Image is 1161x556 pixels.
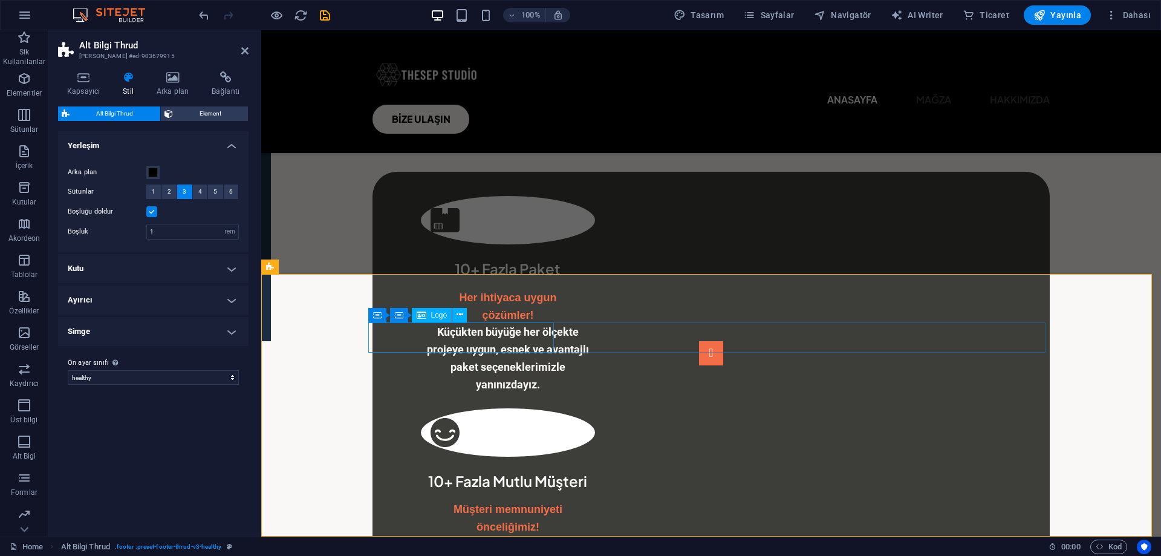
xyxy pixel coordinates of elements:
label: Ön ayar sınıfı [68,356,239,370]
button: Kod [1090,540,1127,554]
i: Yeniden boyutlandırmada yakınlaştırma düzeyini seçilen cihaza uyacak şekilde otomatik olarak ayarla. [553,10,564,21]
i: Bu element, özelleştirilebilir bir ön ayar [227,543,232,550]
span: Dahası [1105,9,1151,21]
button: Dahası [1101,5,1156,25]
label: Arka plan [68,165,146,180]
a: Seçimi iptal etmek için tıkla. Sayfaları açmak için çift tıkla [10,540,43,554]
span: . footer .preset-footer-thrud-v3-healthy [115,540,222,554]
button: 1 [146,185,161,199]
span: 4 [198,185,202,199]
p: Akordeon [8,234,41,243]
h4: Yerleşim [58,131,249,153]
h6: Oturum süresi [1049,540,1081,554]
h4: Stil [114,71,148,97]
button: save [317,8,332,22]
span: : [1070,542,1072,551]
span: Tasarım [674,9,724,21]
h3: [PERSON_NAME] #ed-903679915 [79,51,224,62]
button: 5 [208,185,223,199]
span: AI Writer [891,9,943,21]
nav: breadcrumb [61,540,232,554]
p: Kaydırıcı [10,379,39,388]
span: Sayfalar [743,9,795,21]
button: 3 [177,185,192,199]
button: 2 [162,185,177,199]
button: Usercentrics [1137,540,1151,554]
span: Alt Bilgi Thrud [73,106,157,121]
button: Ticaret [958,5,1014,25]
i: Geri al: Arka plan ($color-secondary -> #000000) (Ctrl+Z) [197,8,211,22]
button: undo [197,8,211,22]
span: 5 [213,185,217,199]
h2: Alt Bilgi Thrud [79,40,249,51]
span: Yayınla [1033,9,1081,21]
h4: Arka plan [148,71,203,97]
button: 4 [193,185,208,199]
h4: Bağlantı [203,71,249,97]
h6: 100% [521,8,541,22]
span: 3 [183,185,186,199]
i: Sayfayı yeniden yükleyin [294,8,308,22]
button: Yayınla [1024,5,1091,25]
button: Alt Bilgi Thrud [58,106,160,121]
span: 2 [167,185,171,199]
button: Element [161,106,249,121]
span: Logo [431,312,447,319]
p: Kutular [12,197,37,207]
p: Alt Bigi [13,451,36,461]
span: Navigatör [814,9,871,21]
h4: Kutu [58,254,249,283]
button: Tasarım [669,5,729,25]
span: Element [177,106,245,121]
label: Boşluğu doldur [68,204,146,219]
span: Ticaret [963,9,1009,21]
img: Editor Logo [70,8,160,22]
div: Tasarım (Ctrl+Alt+Y) [669,5,729,25]
button: 6 [224,185,239,199]
p: Üst bilgi [10,415,37,425]
p: Görseller [10,342,39,352]
label: Sütunlar [68,185,146,199]
h4: Kapsayıcı [58,71,114,97]
span: 00 00 [1061,540,1080,554]
button: 100% [503,8,546,22]
i: Kaydet (Ctrl+S) [318,8,332,22]
p: Sütunlar [10,125,39,134]
p: İçerik [15,161,33,171]
h4: Simge [58,317,249,346]
span: Seçmek için tıkla. Düzenlemek için çift tıkla [61,540,110,554]
label: Boşluk [68,228,146,235]
button: reload [293,8,308,22]
p: Özellikler [9,306,39,316]
p: Elementler [7,88,42,98]
span: 1 [152,185,155,199]
button: Navigatör [809,5,876,25]
button: AI Writer [886,5,948,25]
span: Kod [1096,540,1122,554]
p: Tablolar [11,270,38,280]
button: Sayfalar [738,5,799,25]
span: 6 [229,185,233,199]
h4: Ayırıcı [58,286,249,315]
p: Formlar [11,488,37,497]
button: Ön izleme modundan çıkıp düzenlemeye devam etmek için buraya tıklayın [269,8,284,22]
